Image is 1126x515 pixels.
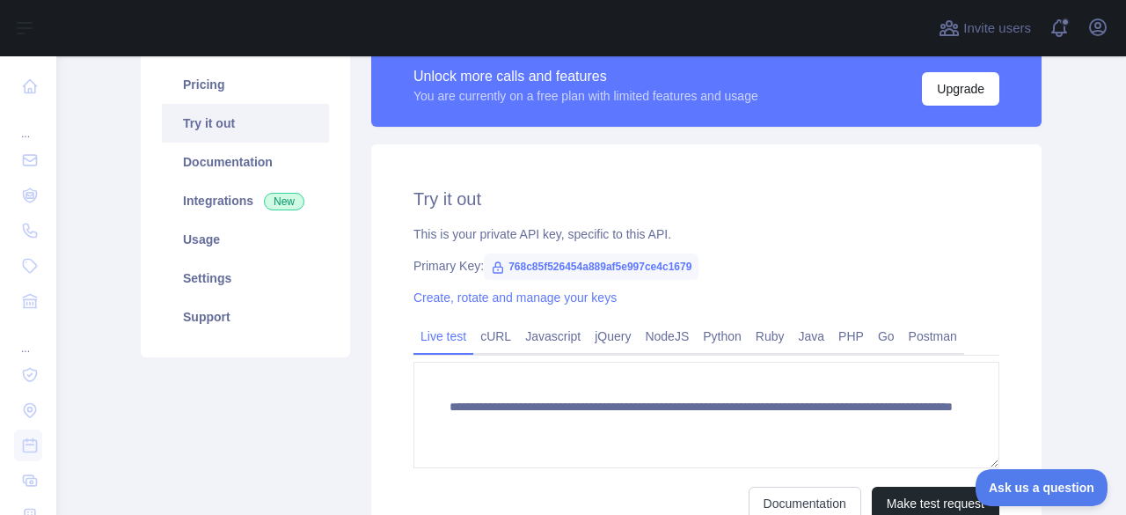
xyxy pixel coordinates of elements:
a: NodeJS [638,322,696,350]
span: Invite users [963,18,1031,39]
a: Create, rotate and manage your keys [413,291,617,305]
a: cURL [473,322,518,350]
div: ... [14,320,42,356]
span: New [264,193,304,210]
button: Invite users [935,14,1035,42]
div: ... [14,106,42,141]
a: Try it out [162,104,329,143]
a: Python [696,322,749,350]
a: Java [792,322,832,350]
a: Usage [162,220,329,259]
a: jQuery [588,322,638,350]
a: Integrations New [162,181,329,220]
div: You are currently on a free plan with limited features and usage [413,87,758,105]
a: Settings [162,259,329,298]
div: This is your private API key, specific to this API. [413,225,999,243]
a: Documentation [162,143,329,181]
a: Javascript [518,322,588,350]
a: Ruby [749,322,792,350]
span: 768c85f526454a889af5e997ce4c1679 [484,254,698,280]
iframe: Toggle Customer Support [976,469,1108,506]
a: Live test [413,322,473,350]
a: Pricing [162,65,329,104]
div: Primary Key: [413,257,999,275]
a: Support [162,298,329,336]
a: PHP [831,322,871,350]
button: Upgrade [922,72,999,106]
a: Postman [902,322,964,350]
a: Go [871,322,902,350]
div: Unlock more calls and features [413,66,758,87]
h2: Try it out [413,187,999,211]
